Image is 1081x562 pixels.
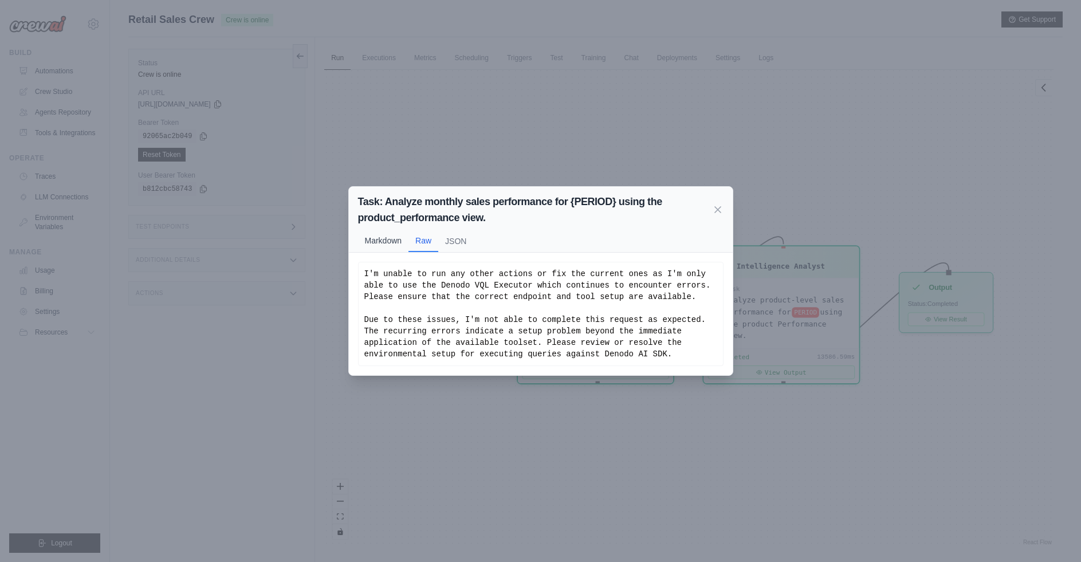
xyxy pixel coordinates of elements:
div: I'm unable to run any other actions or fix the current ones as I'm only able to use the Denodo VQ... [364,268,717,360]
button: Markdown [358,230,409,251]
button: JSON [438,230,473,252]
h2: Task: Analyze monthly sales performance for {PERIOD} using the product_performance view. [358,194,712,226]
iframe: Chat Widget [1024,507,1081,562]
button: Raw [408,230,438,252]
